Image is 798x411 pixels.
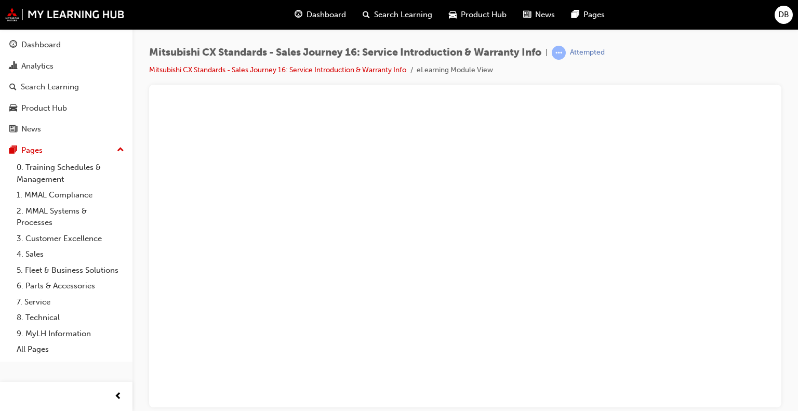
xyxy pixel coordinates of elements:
span: Search Learning [374,9,432,21]
a: All Pages [12,341,128,357]
a: 5. Fleet & Business Solutions [12,262,128,279]
div: Analytics [21,60,54,72]
span: chart-icon [9,62,17,71]
span: Dashboard [307,9,346,21]
span: news-icon [9,125,17,134]
a: Search Learning [4,77,128,97]
a: 2. MMAL Systems & Processes [12,203,128,231]
span: Product Hub [461,9,507,21]
a: Mitsubishi CX Standards - Sales Journey 16: Service Introduction & Warranty Info [149,65,406,74]
a: Analytics [4,57,128,76]
span: News [535,9,555,21]
div: Pages [21,144,43,156]
img: mmal [5,8,125,21]
a: car-iconProduct Hub [441,4,515,25]
div: Attempted [570,48,605,58]
a: guage-iconDashboard [286,4,354,25]
span: search-icon [363,8,370,21]
a: 6. Parts & Accessories [12,278,128,294]
span: search-icon [9,83,17,92]
a: 0. Training Schedules & Management [12,160,128,187]
a: pages-iconPages [563,4,613,25]
a: 8. Technical [12,310,128,326]
button: Pages [4,141,128,160]
span: pages-icon [9,146,17,155]
a: 4. Sales [12,246,128,262]
a: News [4,120,128,139]
span: news-icon [523,8,531,21]
a: 3. Customer Excellence [12,231,128,247]
div: Product Hub [21,102,67,114]
button: DB [775,6,793,24]
span: learningRecordVerb_ATTEMPT-icon [552,46,566,60]
span: pages-icon [571,8,579,21]
a: Dashboard [4,35,128,55]
span: car-icon [449,8,457,21]
span: Pages [583,9,605,21]
a: 1. MMAL Compliance [12,187,128,203]
span: car-icon [9,104,17,113]
div: Dashboard [21,39,61,51]
button: DashboardAnalyticsSearch LearningProduct HubNews [4,33,128,141]
div: Search Learning [21,81,79,93]
span: prev-icon [114,390,122,403]
span: Mitsubishi CX Standards - Sales Journey 16: Service Introduction & Warranty Info [149,47,541,59]
li: eLearning Module View [417,64,493,76]
a: Product Hub [4,99,128,118]
a: news-iconNews [515,4,563,25]
span: up-icon [117,143,124,157]
span: | [546,47,548,59]
span: DB [778,9,789,21]
div: News [21,123,41,135]
a: 9. MyLH Information [12,326,128,342]
span: guage-icon [9,41,17,50]
a: search-iconSearch Learning [354,4,441,25]
a: 7. Service [12,294,128,310]
span: guage-icon [295,8,302,21]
